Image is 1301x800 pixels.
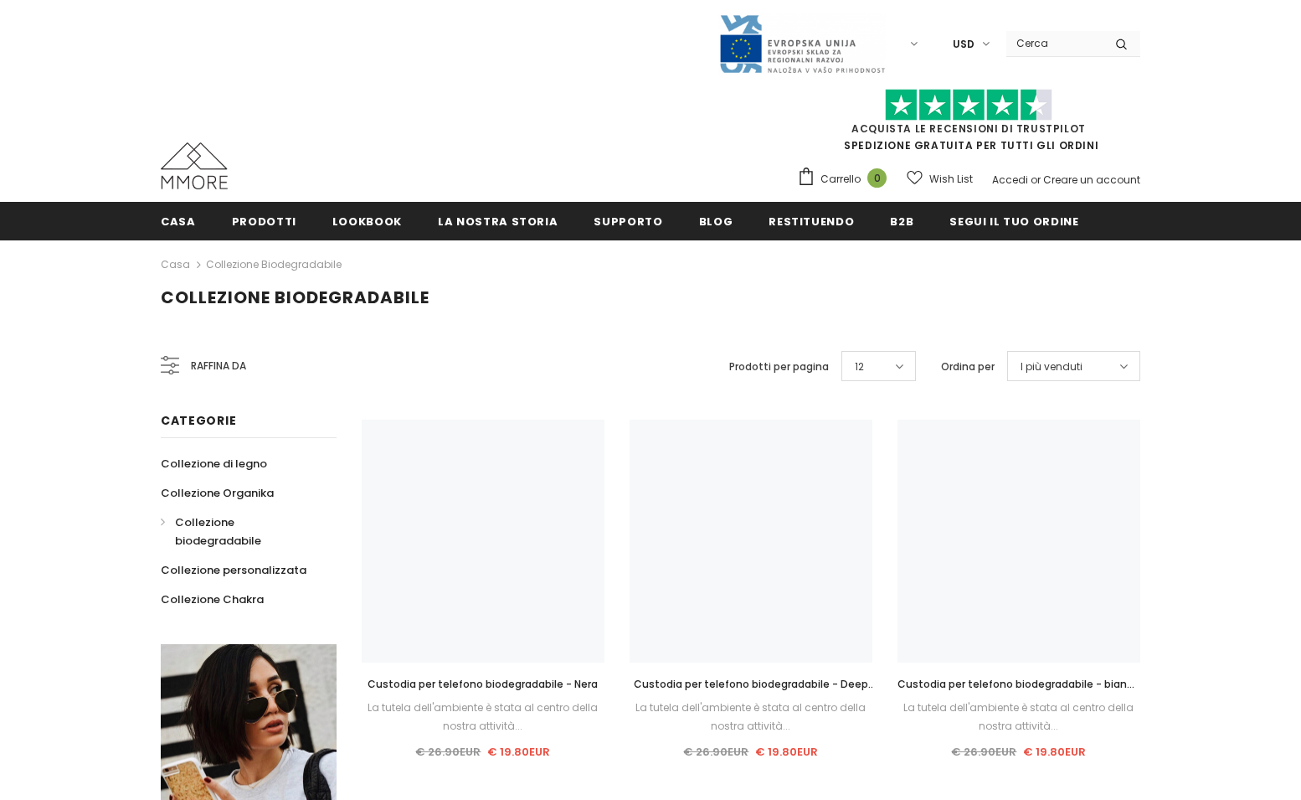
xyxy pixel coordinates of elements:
span: Collezione biodegradabile [175,514,261,549]
input: Search Site [1006,31,1103,55]
span: 0 [867,168,887,188]
a: Javni Razpis [718,36,886,50]
span: Raffina da [191,357,246,375]
span: supporto [594,214,662,230]
a: Wish List [907,164,973,194]
a: Casa [161,202,196,240]
a: supporto [594,202,662,240]
span: USD [953,36,974,53]
span: or [1031,173,1041,187]
a: Blog [699,202,733,240]
span: Collezione Organika [161,485,274,501]
span: 12 [855,359,864,375]
div: La tutela dell'ambiente è stata al centro della nostra attività... [630,699,872,735]
a: Collezione Chakra [161,585,264,614]
a: Custodia per telefono biodegradabile - bianco naturale [897,675,1140,694]
a: Restituendo [769,202,854,240]
a: Custodia per telefono biodegradabile - Deep Sea Blue [630,675,872,694]
img: Fidati di Pilot Stars [885,89,1052,121]
span: Casa [161,214,196,230]
div: La tutela dell'ambiente è stata al centro della nostra attività... [897,699,1140,735]
span: Wish List [929,171,973,188]
a: Lookbook [332,202,402,240]
label: Prodotti per pagina [729,359,829,375]
a: B2B [890,202,913,240]
span: € 19.80EUR [1023,744,1086,760]
a: Custodia per telefono biodegradabile - Nera [362,675,604,694]
span: Custodia per telefono biodegradabile - bianco naturale [897,677,1139,710]
a: Collezione personalizzata [161,555,306,585]
label: Ordina per [941,359,995,375]
a: Collezione biodegradabile [161,508,318,555]
span: Segui il tuo ordine [949,214,1078,230]
span: Collezione di legno [161,456,267,472]
span: Collezione biodegradabile [161,286,429,309]
span: B2B [890,214,913,230]
span: Lookbook [332,214,402,230]
span: € 19.80EUR [487,744,550,760]
span: € 26.90EUR [951,744,1016,760]
span: € 19.80EUR [755,744,818,760]
a: Segui il tuo ordine [949,202,1078,240]
a: Accedi [992,173,1028,187]
span: La nostra storia [438,214,558,230]
span: Carrello [820,171,861,188]
span: Custodia per telefono biodegradabile - Deep Sea Blue [634,677,876,710]
span: Categorie [161,412,236,429]
a: Prodotti [232,202,296,240]
span: SPEDIZIONE GRATUITA PER TUTTI GLI ORDINI [797,96,1140,152]
a: Carrello 0 [797,167,895,192]
a: Acquista le recensioni di TrustPilot [851,121,1086,136]
span: I più venduti [1021,359,1082,375]
span: € 26.90EUR [683,744,748,760]
img: Casi MMORE [161,142,228,189]
a: Creare un account [1043,173,1140,187]
a: Collezione biodegradabile [206,257,342,271]
img: Javni Razpis [718,13,886,75]
span: Collezione personalizzata [161,562,306,578]
span: Collezione Chakra [161,591,264,607]
a: Collezione di legno [161,449,267,478]
span: € 26.90EUR [415,744,481,760]
a: Collezione Organika [161,478,274,508]
span: Blog [699,214,733,230]
span: Custodia per telefono biodegradabile - Nera [368,677,598,691]
div: La tutela dell'ambiente è stata al centro della nostra attività... [362,699,604,735]
span: Prodotti [232,214,296,230]
a: Casa [161,255,190,275]
span: Restituendo [769,214,854,230]
a: La nostra storia [438,202,558,240]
